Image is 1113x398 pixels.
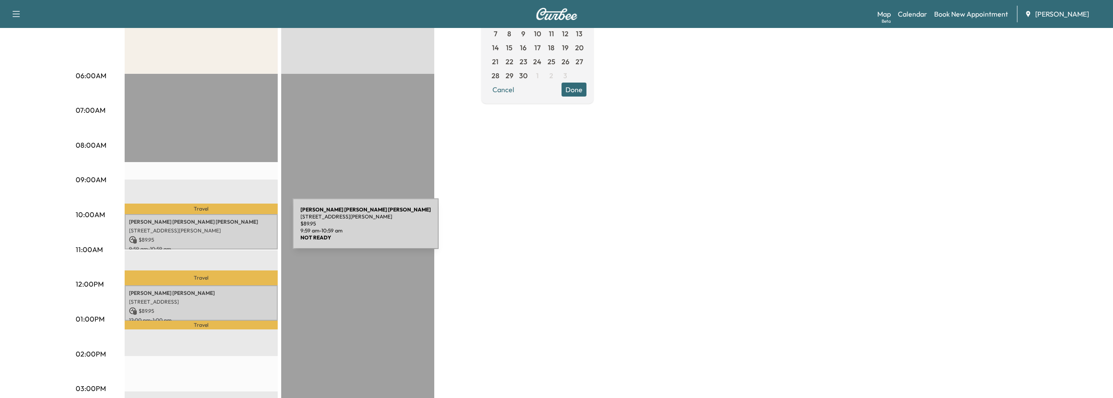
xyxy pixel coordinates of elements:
[575,42,583,53] span: 20
[492,70,499,81] span: 28
[520,42,527,53] span: 16
[76,383,106,394] p: 03:00PM
[76,314,105,324] p: 01:00PM
[129,218,273,225] p: [PERSON_NAME] [PERSON_NAME] [PERSON_NAME]
[877,9,891,19] a: MapBeta
[76,70,106,81] p: 06:00AM
[520,56,527,67] span: 23
[129,298,273,305] p: [STREET_ADDRESS]
[76,174,106,185] p: 09:00AM
[548,56,555,67] span: 25
[536,8,578,20] img: Curbee Logo
[898,9,927,19] a: Calendar
[76,244,103,255] p: 11:00AM
[562,83,586,97] button: Done
[494,28,497,39] span: 7
[536,70,539,81] span: 1
[562,56,569,67] span: 26
[492,42,499,53] span: 14
[488,83,518,97] button: Cancel
[506,70,513,81] span: 29
[519,70,527,81] span: 30
[492,56,499,67] span: 21
[507,28,511,39] span: 8
[563,70,567,81] span: 3
[129,227,273,234] p: [STREET_ADDRESS][PERSON_NAME]
[76,140,106,150] p: 08:00AM
[125,270,278,285] p: Travel
[882,18,891,24] div: Beta
[129,317,273,324] p: 12:00 pm - 1:00 pm
[562,42,569,53] span: 19
[76,349,106,359] p: 02:00PM
[549,70,553,81] span: 2
[506,56,513,67] span: 22
[1035,9,1089,19] span: [PERSON_NAME]
[534,28,541,39] span: 10
[549,28,554,39] span: 11
[576,56,583,67] span: 27
[506,42,513,53] span: 15
[534,42,541,53] span: 17
[125,204,278,214] p: Travel
[562,28,569,39] span: 12
[76,105,105,115] p: 07:00AM
[533,56,541,67] span: 24
[576,28,583,39] span: 13
[76,209,105,220] p: 10:00AM
[129,236,273,244] p: $ 89.95
[125,321,278,329] p: Travel
[76,279,104,289] p: 12:00PM
[521,28,525,39] span: 9
[548,42,555,53] span: 18
[129,290,273,297] p: [PERSON_NAME] [PERSON_NAME]
[129,307,273,315] p: $ 89.95
[129,246,273,253] p: 9:59 am - 10:59 am
[934,9,1008,19] a: Book New Appointment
